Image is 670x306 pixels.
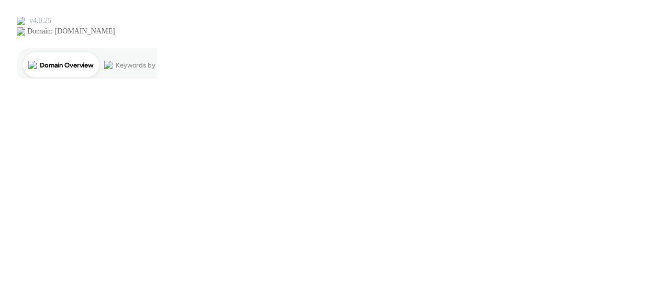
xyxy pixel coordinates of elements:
img: website_grey.svg [17,27,25,36]
div: Keywords by Traffic [116,62,176,69]
div: v 4.0.25 [29,17,51,25]
img: logo_orange.svg [17,17,25,25]
img: tab_domain_overview_orange.svg [28,61,37,69]
div: Domain Overview [40,62,94,69]
img: tab_keywords_by_traffic_grey.svg [104,61,113,69]
div: Domain: [DOMAIN_NAME] [27,27,115,36]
